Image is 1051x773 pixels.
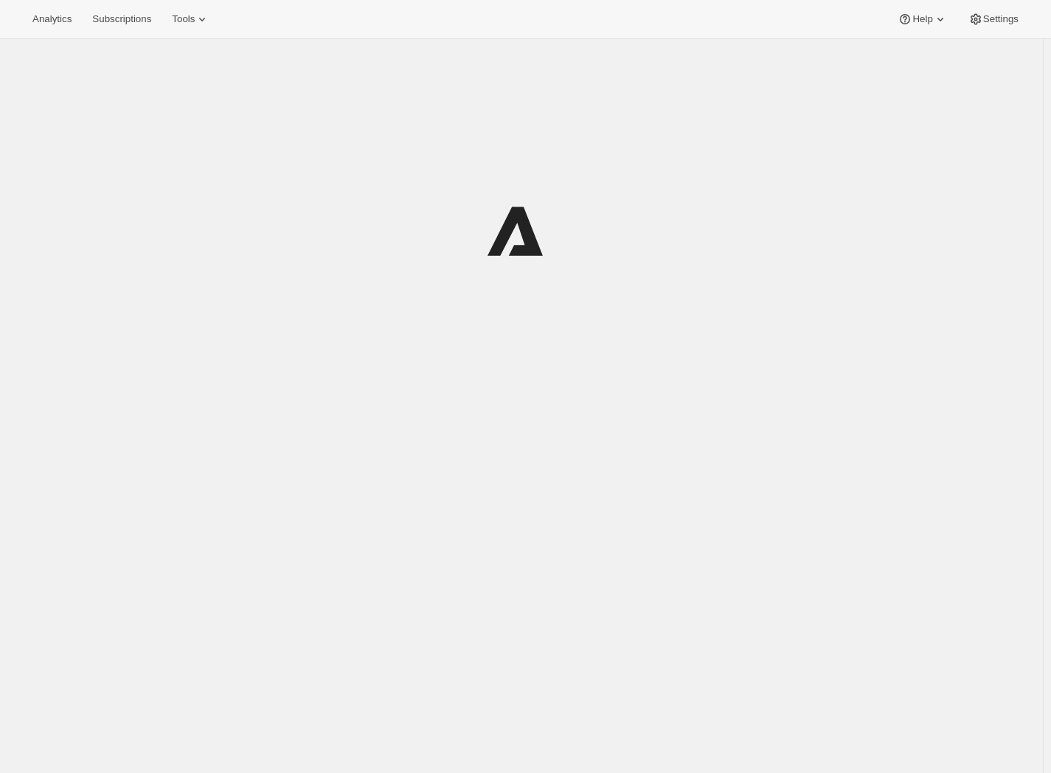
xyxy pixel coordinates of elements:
button: Subscriptions [83,9,160,30]
span: Subscriptions [92,13,151,25]
button: Settings [960,9,1027,30]
span: Analytics [32,13,72,25]
span: Help [912,13,932,25]
button: Tools [163,9,218,30]
button: Analytics [24,9,80,30]
span: Settings [983,13,1019,25]
button: Help [889,9,956,30]
span: Tools [172,13,195,25]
